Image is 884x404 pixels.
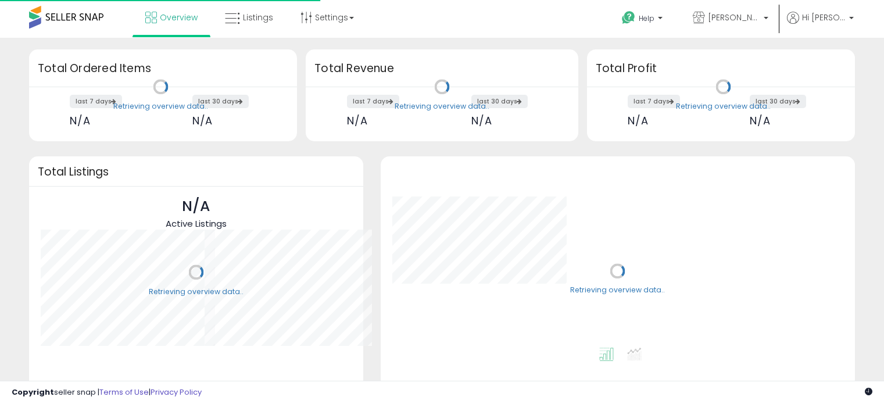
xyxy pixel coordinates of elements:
[395,101,489,112] div: Retrieving overview data..
[708,12,760,23] span: [PERSON_NAME] LLC
[243,12,273,23] span: Listings
[12,387,202,398] div: seller snap | |
[113,101,208,112] div: Retrieving overview data..
[160,12,198,23] span: Overview
[613,2,674,38] a: Help
[12,387,54,398] strong: Copyright
[676,101,771,112] div: Retrieving overview data..
[149,287,244,297] div: Retrieving overview data..
[570,285,665,296] div: Retrieving overview data..
[621,10,636,25] i: Get Help
[639,13,654,23] span: Help
[787,12,854,38] a: Hi [PERSON_NAME]
[802,12,846,23] span: Hi [PERSON_NAME]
